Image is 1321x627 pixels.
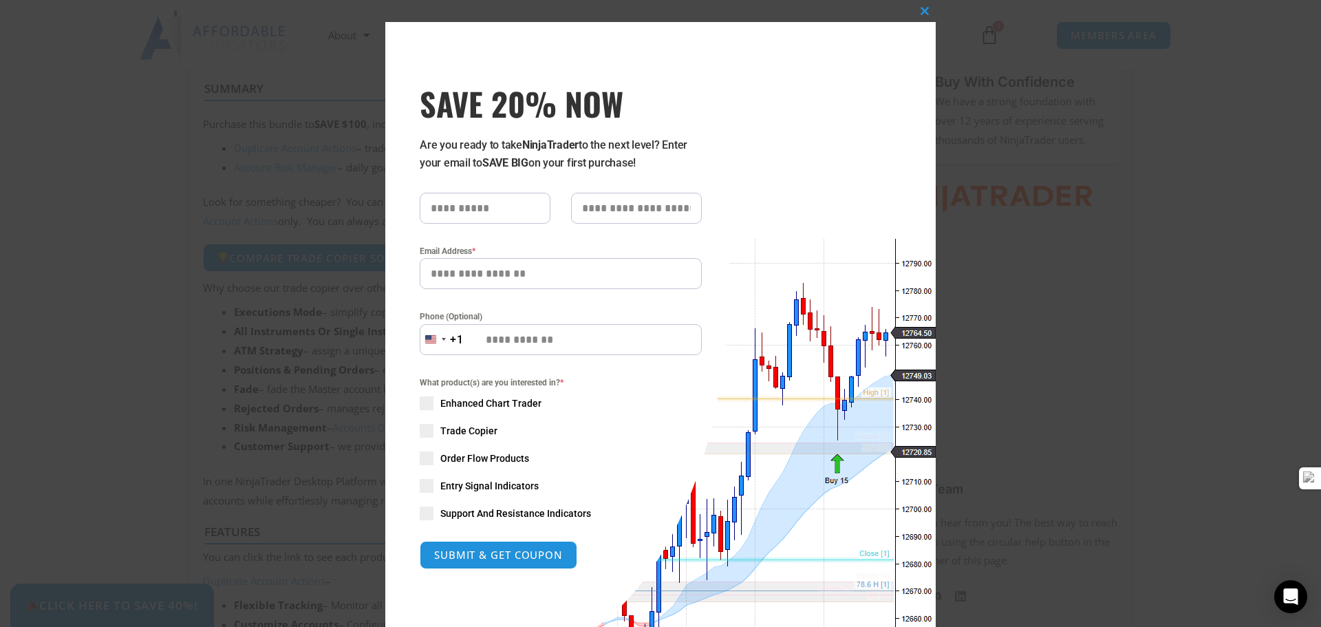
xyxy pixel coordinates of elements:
label: Enhanced Chart Trader [420,396,702,410]
p: Are you ready to take to the next level? Enter your email to on your first purchase! [420,136,702,172]
span: Support And Resistance Indicators [440,507,591,520]
div: Open Intercom Messenger [1274,580,1307,613]
button: Selected country [420,324,464,355]
button: SUBMIT & GET COUPON [420,541,577,569]
label: Email Address [420,244,702,258]
label: Entry Signal Indicators [420,479,702,493]
span: Trade Copier [440,424,497,438]
div: +1 [450,331,464,349]
label: Trade Copier [420,424,702,438]
span: Enhanced Chart Trader [440,396,541,410]
label: Support And Resistance Indicators [420,507,702,520]
h3: SAVE 20% NOW [420,84,702,123]
strong: SAVE BIG [482,156,528,169]
span: Entry Signal Indicators [440,479,539,493]
label: Order Flow Products [420,451,702,465]
span: Order Flow Products [440,451,529,465]
strong: NinjaTrader [522,138,579,151]
span: What product(s) are you interested in? [420,376,702,390]
label: Phone (Optional) [420,310,702,323]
